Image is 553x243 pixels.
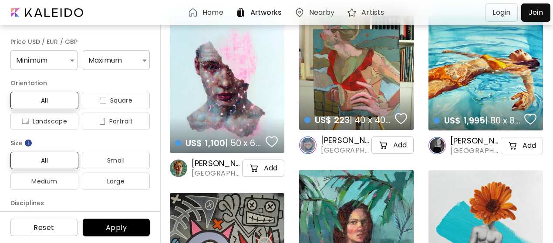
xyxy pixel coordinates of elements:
h6: [PERSON_NAME] [450,136,499,146]
span: Small [89,155,143,166]
img: cart-icon [249,163,260,173]
h6: Nearby [309,9,335,16]
span: Landscape [17,116,71,126]
button: cart-iconAdd [501,137,543,154]
h6: Orientation [10,78,150,88]
span: Medium [17,176,71,186]
span: [GEOGRAPHIC_DATA], [GEOGRAPHIC_DATA] [192,169,240,178]
h6: Artists [361,9,384,16]
img: icon [99,97,107,104]
img: icon [99,118,106,125]
span: US$ 1,995 [444,114,485,126]
h5: Add [264,164,277,173]
button: iconLandscape [10,113,78,130]
button: Medium [10,173,78,190]
button: favorites [263,133,280,150]
span: All [17,155,71,166]
button: favorites [393,110,409,127]
a: Login [485,3,521,22]
span: Apply [90,223,143,232]
a: [PERSON_NAME][GEOGRAPHIC_DATA], [GEOGRAPHIC_DATA]cart-iconAdd [299,135,414,155]
button: Login [485,3,518,22]
h5: Add [393,141,407,150]
h4: | 50 x 61 cm [175,137,263,149]
h6: Home [202,9,223,16]
span: Reset [17,223,71,232]
img: cart-icon [378,140,389,150]
button: favorites [522,110,539,128]
img: info [24,139,33,147]
h6: [PERSON_NAME] [321,135,370,146]
div: Maximum [83,50,150,70]
a: Artists [347,7,388,18]
h6: Size [10,138,150,148]
button: iconSquare [82,92,150,109]
a: Nearby [294,7,338,18]
h4: | 40 x 40 cm [304,114,392,126]
button: Large [82,173,150,190]
a: [PERSON_NAME][GEOGRAPHIC_DATA], [GEOGRAPHIC_DATA]cart-iconAdd [170,158,284,178]
button: Small [82,152,150,169]
span: All [17,95,71,106]
h6: Artworks [250,9,282,16]
button: Reset [10,219,78,236]
span: Large [89,176,143,186]
button: All [10,92,78,109]
img: icon [22,118,29,125]
span: Square [89,95,143,106]
h6: Disciplines [10,198,150,208]
button: cart-iconAdd [371,136,414,154]
button: All [10,152,78,169]
img: cart-icon [508,140,518,151]
span: Portrait [89,116,143,126]
span: [GEOGRAPHIC_DATA], [GEOGRAPHIC_DATA] [321,146,370,155]
span: [GEOGRAPHIC_DATA], [GEOGRAPHIC_DATA] [450,146,499,156]
a: Home [188,7,226,18]
button: Apply [83,219,150,236]
span: US$ 1,100 [185,137,225,149]
a: Join [521,3,550,22]
button: cart-iconAdd [242,160,284,177]
h6: [PERSON_NAME] [192,158,240,169]
a: [PERSON_NAME][GEOGRAPHIC_DATA], [GEOGRAPHIC_DATA]cart-iconAdd [428,136,543,156]
p: Login [492,7,510,18]
span: US$ 223 [315,114,350,126]
h6: Price USD / EUR / GBP [10,37,150,47]
h5: Add [523,141,536,150]
div: Minimum [10,50,78,70]
a: Artworks [236,7,286,18]
a: US$ 1,995| 80 x 80 cmfavoriteshttps://cdn.kaleido.art/CDN/Artwork/172750/Primary/medium.webp?upda... [428,16,543,130]
a: US$ 1,100| 50 x 61 cmfavoriteshttps://cdn.kaleido.art/CDN/Artwork/169884/Primary/medium.webp?upda... [170,16,284,153]
a: US$ 223| 40 x 40 cmfavoriteshttps://cdn.kaleido.art/CDN/Artwork/169904/Primary/medium.webp?update... [299,16,414,130]
button: iconPortrait [82,113,150,130]
h4: | 80 x 80 cm [434,115,522,126]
